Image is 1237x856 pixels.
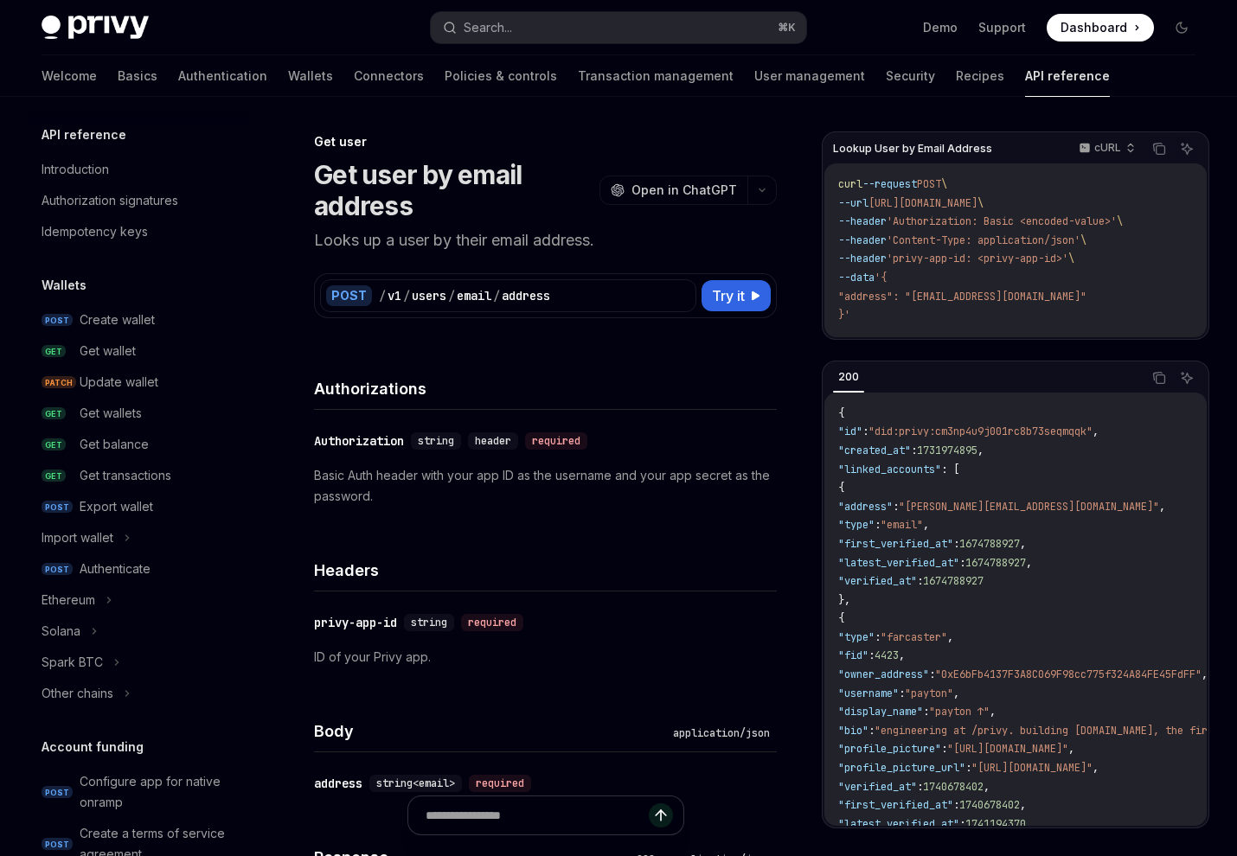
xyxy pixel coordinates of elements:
[80,341,136,361] div: Get wallet
[838,500,893,514] span: "address"
[947,630,953,644] span: ,
[702,280,771,311] button: Try it
[941,463,959,476] span: : [
[838,780,917,794] span: "verified_at"
[493,287,500,304] div: /
[42,683,113,704] div: Other chains
[461,614,523,631] div: required
[838,518,875,532] span: "type"
[838,742,941,756] span: "profile_picture"
[42,376,76,389] span: PATCH
[1080,233,1086,247] span: \
[42,190,178,211] div: Authorization signatures
[868,196,977,210] span: [URL][DOMAIN_NAME]
[42,275,87,296] h5: Wallets
[923,780,984,794] span: 1740678402
[80,465,171,486] div: Get transactions
[1176,367,1198,389] button: Ask AI
[899,500,1159,514] span: "[PERSON_NAME][EMAIL_ADDRESS][DOMAIN_NAME]"
[838,406,844,420] span: {
[28,185,249,216] a: Authorization signatures
[868,724,875,738] span: :
[42,652,103,673] div: Spark BTC
[314,228,777,252] p: Looks up a user by their email address.
[838,630,875,644] span: "type"
[314,159,593,221] h1: Get user by email address
[1117,214,1123,228] span: \
[887,252,1068,265] span: 'privy-app-id: <privy-app-id>'
[1093,425,1099,438] span: ,
[953,798,959,812] span: :
[457,287,491,304] div: email
[881,518,923,532] span: "email"
[314,559,777,582] h4: Headers
[42,345,66,358] span: GET
[403,287,410,304] div: /
[778,21,796,35] span: ⌘ K
[314,377,777,400] h4: Authorizations
[80,310,155,330] div: Create wallet
[42,621,80,642] div: Solana
[838,668,929,681] span: "owner_address"
[28,304,249,335] a: POSTCreate wallet
[923,518,929,532] span: ,
[578,55,734,97] a: Transaction management
[899,687,905,700] span: :
[929,668,935,681] span: :
[838,537,953,551] span: "first_verified_at"
[502,287,550,304] div: address
[1202,668,1208,681] span: ,
[314,719,666,743] h4: Body
[1069,134,1143,163] button: cURL
[977,444,984,457] span: ,
[838,556,959,570] span: "latest_verified_at"
[1148,367,1170,389] button: Copy the contents from the code block
[712,285,745,306] span: Try it
[838,252,887,265] span: --header
[1093,761,1099,775] span: ,
[1061,19,1127,36] span: Dashboard
[838,425,862,438] span: "id"
[1148,137,1170,160] button: Copy the contents from the code block
[887,233,1080,247] span: 'Content-Type: application/json'
[28,367,249,398] a: PATCHUpdate wallet
[959,537,1020,551] span: 1674788927
[28,154,249,185] a: Introduction
[42,501,73,514] span: POST
[118,55,157,97] a: Basics
[838,290,1086,303] span: "address": "[EMAIL_ADDRESS][DOMAIN_NAME]"
[178,55,267,97] a: Authentication
[464,17,512,38] div: Search...
[288,55,333,97] a: Wallets
[893,500,899,514] span: :
[388,287,401,304] div: v1
[28,216,249,247] a: Idempotency keys
[875,648,899,662] span: 4423
[838,308,850,322] span: }'
[28,429,249,460] a: GETGet balance
[917,177,941,191] span: POST
[42,159,109,180] div: Introduction
[42,838,73,851] span: POST
[971,761,1093,775] span: "[URL][DOMAIN_NAME]"
[1168,14,1195,42] button: Toggle dark mode
[418,434,454,448] span: string
[1020,537,1026,551] span: ,
[959,798,1020,812] span: 1740678402
[42,407,66,420] span: GET
[1068,742,1074,756] span: ,
[959,556,965,570] span: :
[42,527,113,548] div: Import wallet
[875,271,887,284] span: '{
[953,687,959,700] span: ,
[899,648,905,662] span: ,
[868,425,1093,438] span: "did:privy:cm3np4u9j001rc8b73seqmqqk"
[838,214,887,228] span: --header
[475,434,511,448] span: header
[431,12,806,43] button: Search...⌘K
[28,335,249,367] a: GETGet wallet
[911,444,917,457] span: :
[875,518,881,532] span: :
[1025,55,1110,97] a: API reference
[42,590,95,610] div: Ethereum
